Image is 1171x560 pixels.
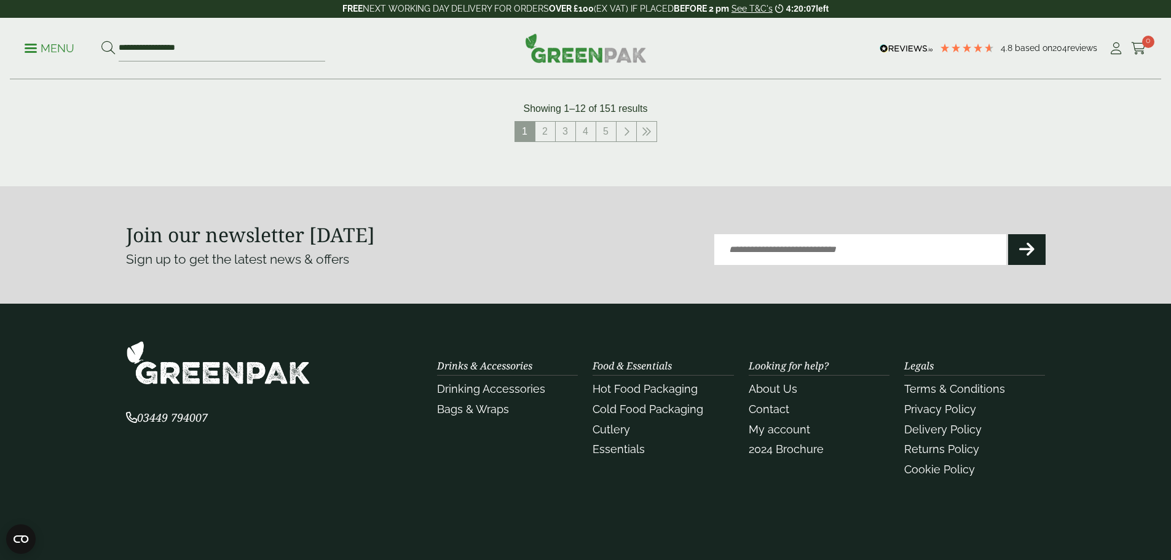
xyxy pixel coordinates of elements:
a: Drinking Accessories [437,382,545,395]
a: 2 [535,122,555,141]
a: Contact [749,403,789,416]
i: My Account [1108,42,1124,55]
a: Returns Policy [904,443,979,455]
a: 2024 Brochure [749,443,824,455]
strong: Join our newsletter [DATE] [126,221,375,248]
p: Sign up to get the latest news & offers [126,250,540,269]
a: Hot Food Packaging [593,382,698,395]
button: Open CMP widget [6,524,36,554]
img: REVIEWS.io [880,44,933,53]
a: About Us [749,382,797,395]
div: 4.79 Stars [939,42,995,53]
span: 4:20:07 [786,4,816,14]
a: My account [749,423,810,436]
a: 0 [1131,39,1146,58]
strong: OVER £100 [549,4,594,14]
a: Privacy Policy [904,403,976,416]
a: Menu [25,41,74,53]
a: 4 [576,122,596,141]
a: Cookie Policy [904,463,975,476]
a: 03449 794007 [126,412,208,424]
a: 5 [596,122,616,141]
p: Showing 1–12 of 151 results [524,101,648,116]
span: 4.8 [1001,43,1015,53]
a: Cold Food Packaging [593,403,703,416]
span: 204 [1052,43,1067,53]
a: See T&C's [731,4,773,14]
span: left [816,4,829,14]
a: Bags & Wraps [437,403,509,416]
img: GreenPak Supplies [525,33,647,63]
span: 0 [1142,36,1154,48]
a: 3 [556,122,575,141]
p: Menu [25,41,74,56]
strong: FREE [342,4,363,14]
img: GreenPak Supplies [126,341,310,385]
a: Delivery Policy [904,423,982,436]
span: 1 [515,122,535,141]
span: reviews [1067,43,1097,53]
a: Terms & Conditions [904,382,1005,395]
i: Cart [1131,42,1146,55]
strong: BEFORE 2 pm [674,4,729,14]
span: 03449 794007 [126,410,208,425]
a: Essentials [593,443,645,455]
span: Based on [1015,43,1052,53]
a: Cutlery [593,423,630,436]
